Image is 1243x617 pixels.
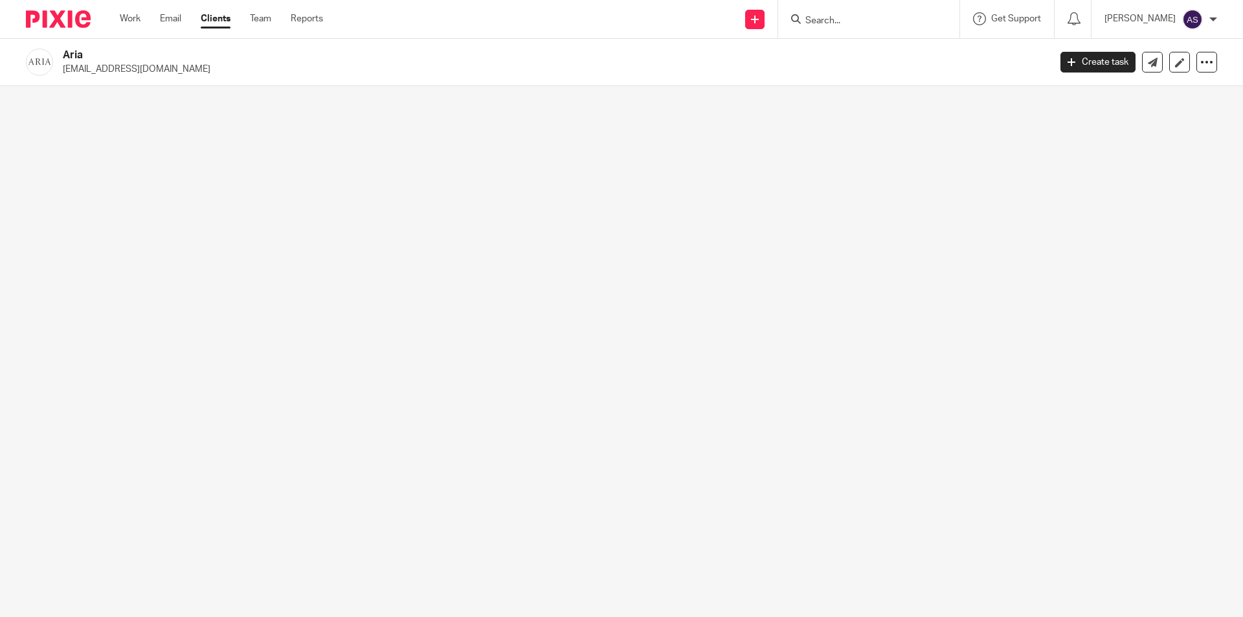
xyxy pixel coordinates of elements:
p: [EMAIL_ADDRESS][DOMAIN_NAME] [63,63,1041,76]
a: Create task [1060,52,1136,73]
input: Search [804,16,921,27]
span: Get Support [991,14,1041,23]
h2: Aria [63,49,845,62]
a: Work [120,12,140,25]
img: Aria.png [26,49,53,76]
a: Email [160,12,181,25]
a: Team [250,12,271,25]
a: Clients [201,12,230,25]
img: svg%3E [1182,9,1203,30]
p: [PERSON_NAME] [1104,12,1176,25]
img: Pixie [26,10,91,28]
a: Reports [291,12,323,25]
